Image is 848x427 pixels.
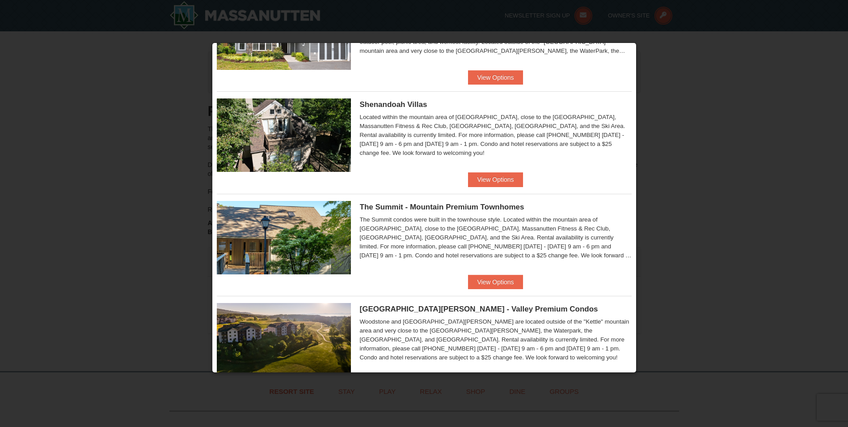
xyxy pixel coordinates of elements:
div: The Summit condos were built in the townhouse style. Located within the mountain area of [GEOGRAP... [360,215,632,260]
img: 19219019-2-e70bf45f.jpg [217,98,351,172]
span: Shenandoah Villas [360,100,427,109]
button: View Options [468,275,523,289]
img: 19219041-4-ec11c166.jpg [217,303,351,376]
div: Woodstone and [GEOGRAPHIC_DATA][PERSON_NAME] are located outside of the "Kettle" mountain area an... [360,317,632,362]
button: View Options [468,172,523,187]
div: Located within the mountain area of [GEOGRAPHIC_DATA], close to the [GEOGRAPHIC_DATA], Massanutte... [360,113,632,158]
button: View Options [468,70,523,85]
img: 19219034-1-0eee7e00.jpg [217,201,351,274]
span: [GEOGRAPHIC_DATA][PERSON_NAME] - Valley Premium Condos [360,305,598,313]
span: The Summit - Mountain Premium Townhomes [360,203,524,211]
